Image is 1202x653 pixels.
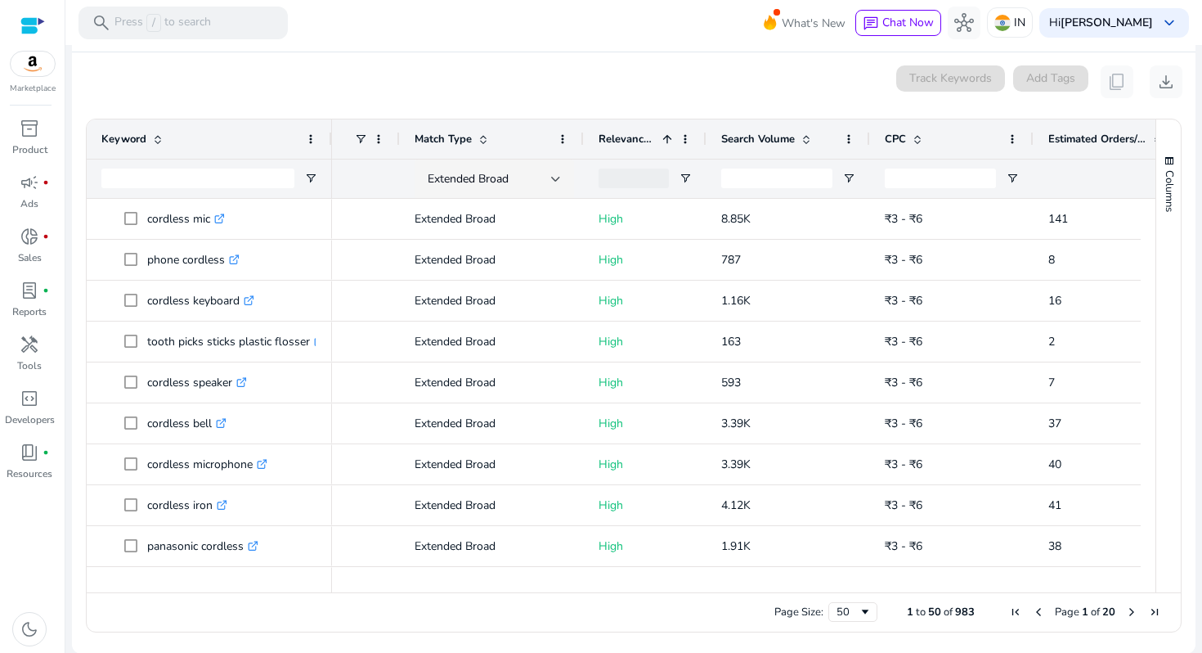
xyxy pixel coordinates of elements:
span: 2 [1048,334,1055,349]
p: phone cordless [147,243,240,277]
div: 50 [836,605,859,619]
span: 141 [1048,211,1068,227]
span: inventory_2 [20,119,39,138]
p: Extended Broad [415,489,569,522]
p: Extended Broad [415,529,569,563]
span: 4.12K [721,498,751,513]
span: 50 [928,605,941,619]
div: Next Page [1125,606,1138,619]
span: to [916,605,926,619]
p: Reports [12,304,47,319]
p: tooth picks sticks plastic flosser [147,325,325,358]
p: High [599,407,692,440]
p: Press to search [114,14,211,32]
p: High [599,243,692,277]
div: First Page [1009,606,1022,619]
span: book_4 [20,443,39,462]
span: ₹3 - ₹6 [885,334,922,349]
p: High [599,529,692,563]
span: search [92,13,111,33]
p: cordless mic [147,202,225,236]
span: CPC [885,132,906,146]
p: High [599,284,692,317]
span: Page [1055,605,1079,619]
button: Open Filter Menu [842,172,855,185]
span: ₹3 - ₹6 [885,538,922,554]
button: hub [948,7,980,39]
span: Columns [1162,170,1177,212]
span: fiber_manual_record [43,233,49,240]
p: Extended Broad [415,325,569,358]
p: cordless keyboard [147,284,254,317]
p: High [599,570,692,604]
button: Open Filter Menu [679,172,692,185]
span: 20 [1102,605,1115,619]
p: Extended Broad [415,570,569,604]
span: download [1156,72,1176,92]
span: campaign [20,173,39,192]
span: Keyword [101,132,146,146]
button: Open Filter Menu [1006,172,1019,185]
button: chatChat Now [855,10,941,36]
span: lab_profile [20,281,39,300]
div: Page Size [828,602,877,622]
p: Extended Broad [415,366,569,399]
p: Product [12,142,47,157]
span: Chat Now [882,15,934,30]
span: 8 [1048,252,1055,268]
span: 41 [1048,498,1061,513]
span: Search Volume [721,132,795,146]
span: fiber_manual_record [43,179,49,186]
span: 787 [721,252,741,268]
p: cordless microphone [147,448,267,481]
p: cordless speaker [147,366,247,399]
p: High [599,202,692,236]
span: fiber_manual_record [43,287,49,294]
span: 163 [721,334,741,349]
span: ₹3 - ₹6 [885,211,922,227]
span: 38 [1048,538,1061,554]
img: in.svg [994,15,1011,31]
span: Estimated Orders/Month [1048,132,1146,146]
span: hub [954,13,974,33]
span: 1.16K [721,293,751,308]
p: Sales [18,250,42,265]
p: panasonic cordless [147,529,258,563]
p: High [599,366,692,399]
span: ₹3 - ₹6 [885,252,922,268]
p: Marketplace [10,83,56,95]
p: cordless iron [147,489,227,522]
span: 16 [1048,293,1061,308]
p: cordless bell [147,407,226,440]
div: Page Size: [774,605,823,619]
p: Extended Broad [415,243,569,277]
span: ₹3 - ₹6 [885,498,922,513]
span: 593 [721,375,741,390]
p: Extended Broad [415,202,569,236]
span: 8.85K [721,211,751,227]
span: 1 [1082,605,1088,619]
input: Keyword Filter Input [101,169,294,188]
div: Last Page [1148,606,1161,619]
span: fiber_manual_record [43,449,49,456]
p: High [599,325,692,358]
span: code_blocks [20,389,39,408]
span: of [1091,605,1100,619]
p: Developers [5,412,55,427]
button: Open Filter Menu [304,172,317,185]
input: CPC Filter Input [885,169,996,188]
span: dark_mode [20,619,39,639]
span: ₹3 - ₹6 [885,457,922,472]
span: of [944,605,953,619]
img: amazon.svg [11,52,55,76]
span: 7 [1048,375,1055,390]
span: Relevance Score [599,132,656,146]
span: donut_small [20,227,39,246]
span: What's New [782,9,845,38]
span: ₹3 - ₹6 [885,293,922,308]
p: Resources [7,466,52,481]
b: [PERSON_NAME] [1061,15,1153,30]
p: Extended Broad [415,284,569,317]
p: Tools [17,358,42,373]
span: Match Type [415,132,472,146]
